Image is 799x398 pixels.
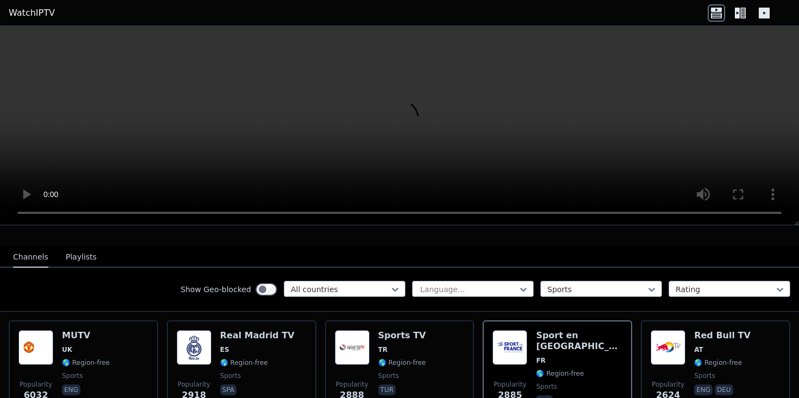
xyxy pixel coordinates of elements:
[180,284,251,295] label: Show Geo-blocked
[62,345,72,354] span: UK
[694,371,715,380] span: sports
[536,382,557,391] span: sports
[13,247,48,268] button: Channels
[378,358,426,367] span: 🌎 Region-free
[220,384,236,395] p: spa
[220,330,295,341] h6: Real Madrid TV
[694,345,703,354] span: AT
[335,330,370,365] img: Sports TV
[378,384,396,395] p: tur
[536,356,545,365] span: FR
[62,330,110,341] h6: MUTV
[694,330,751,341] h6: Red Bull TV
[536,369,584,378] span: 🌎 Region-free
[378,345,388,354] span: TR
[536,330,622,352] h6: Sport en [GEOGRAPHIC_DATA]
[378,371,399,380] span: sports
[378,330,426,341] h6: Sports TV
[20,380,52,389] span: Popularity
[62,358,110,367] span: 🌎 Region-free
[18,330,53,365] img: MUTV
[494,380,526,389] span: Popularity
[62,384,80,395] p: eng
[651,330,685,365] img: Red Bull TV
[9,7,55,20] a: WatchIPTV
[62,371,83,380] span: sports
[694,358,742,367] span: 🌎 Region-free
[492,330,527,365] img: Sport en France
[715,384,733,395] p: deu
[220,371,241,380] span: sports
[652,380,684,389] span: Popularity
[336,380,369,389] span: Popularity
[177,330,211,365] img: Real Madrid TV
[178,380,210,389] span: Popularity
[694,384,713,395] p: eng
[66,247,97,268] button: Playlists
[220,358,268,367] span: 🌎 Region-free
[220,345,229,354] span: ES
